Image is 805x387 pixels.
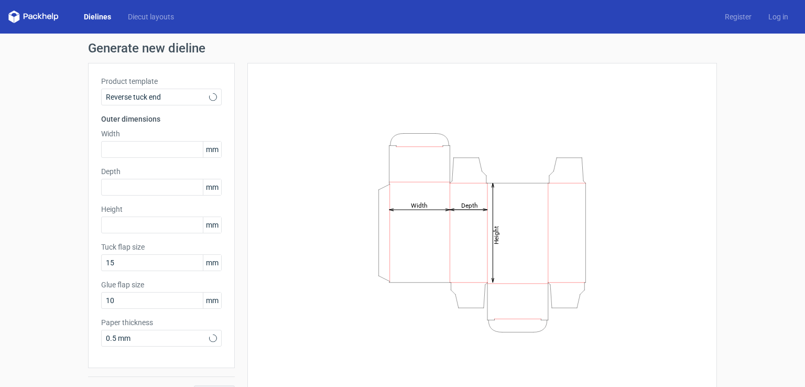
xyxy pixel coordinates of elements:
h3: Outer dimensions [101,114,222,124]
span: mm [203,142,221,157]
span: Reverse tuck end [106,92,209,102]
h1: Generate new dieline [88,42,717,55]
label: Depth [101,166,222,177]
a: Dielines [75,12,119,22]
a: Diecut layouts [119,12,182,22]
a: Register [716,12,760,22]
span: mm [203,255,221,271]
a: Log in [760,12,797,22]
span: 0.5 mm [106,333,209,343]
label: Height [101,204,222,214]
tspan: Width [411,201,428,209]
label: Paper thickness [101,317,222,328]
tspan: Height [493,225,500,244]
label: Width [101,128,222,139]
span: mm [203,217,221,233]
tspan: Depth [461,201,478,209]
span: mm [203,179,221,195]
label: Glue flap size [101,279,222,290]
label: Product template [101,76,222,87]
label: Tuck flap size [101,242,222,252]
span: mm [203,293,221,308]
